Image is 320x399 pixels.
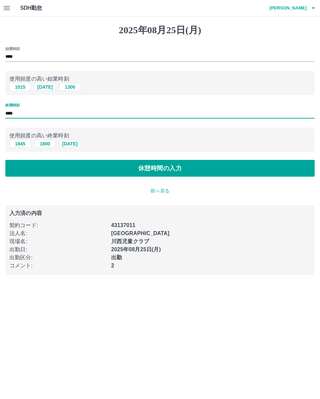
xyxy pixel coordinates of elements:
[9,237,107,246] p: 現場名 :
[111,238,149,244] b: 川西児童クラブ
[59,83,81,91] button: 1300
[9,246,107,254] p: 出勤日 :
[5,103,19,108] label: 終業時刻
[9,211,311,216] p: 入力済の内容
[5,187,315,194] p: 前へ戻る
[111,263,114,268] b: 2
[5,46,19,51] label: 始業時刻
[111,255,122,260] b: 出勤
[5,25,315,36] h1: 2025年08月25日(月)
[9,83,31,91] button: 1015
[5,160,315,177] button: 休憩時間の入力
[111,230,170,236] b: [GEOGRAPHIC_DATA]
[111,222,135,228] b: 43137011
[34,140,56,148] button: 1800
[9,254,107,262] p: 出勤区分 :
[34,83,56,91] button: [DATE]
[9,229,107,237] p: 法人名 :
[111,247,161,252] b: 2025年08月25日(月)
[59,140,81,148] button: [DATE]
[9,75,311,83] p: 使用頻度の高い始業時刻
[9,140,31,148] button: 1845
[9,221,107,229] p: 契約コード :
[9,132,311,140] p: 使用頻度の高い終業時刻
[9,262,107,270] p: コメント :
